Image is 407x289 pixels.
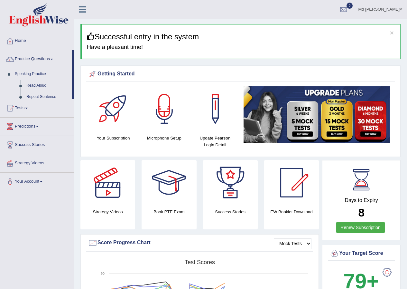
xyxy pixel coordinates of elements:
div: Your Target Score [329,249,393,258]
h4: Your Subscription [91,135,135,141]
h4: Book PTE Exam [142,208,196,215]
img: small5.jpg [244,86,390,143]
button: × [390,29,394,36]
a: Read Aloud [23,80,72,92]
h4: Success Stories [203,208,258,215]
a: Strategy Videos [0,154,74,170]
a: Renew Subscription [336,222,385,233]
div: Score Progress Chart [88,238,311,248]
a: Practice Questions [0,50,72,66]
a: Speaking Practice [12,68,72,80]
tspan: Test scores [185,259,215,265]
a: Repeat Sentence [23,91,72,103]
h4: EW Booklet Download [264,208,319,215]
a: Home [0,32,74,48]
h4: Have a pleasant time! [87,44,395,51]
a: Tests [0,99,74,115]
h3: Successful entry in the system [87,33,395,41]
a: Predictions [0,118,74,134]
b: 8 [358,206,364,219]
h4: Days to Expiry [329,197,393,203]
text: 90 [101,272,105,275]
a: Success Stories [0,136,74,152]
h4: Microphone Setup [142,135,186,141]
span: 0 [347,3,353,9]
a: Your Account [0,173,74,189]
h4: Update Pearson Login Detail [193,135,237,148]
div: Getting Started [88,69,393,79]
h4: Strategy Videos [80,208,135,215]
